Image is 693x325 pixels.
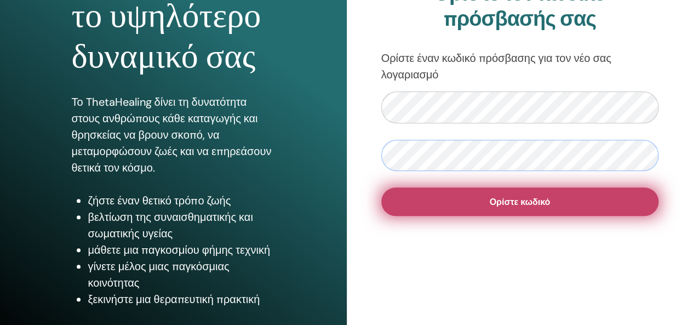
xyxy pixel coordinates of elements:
[88,192,275,209] li: ζήστε έναν θετικό τρόπο ζωής
[71,94,275,176] p: Το ThetaHealing δίνει τη δυνατότητα στους ανθρώπους κάθε καταγωγής και θρησκείας να βρουν σκοπό, ...
[88,258,275,291] li: γίνετε μέλος μιας παγκόσμιας κοινότητας
[88,209,275,242] li: βελτίωση της συναισθηματικής και σωματικής υγείας
[381,187,659,216] button: Ορίστε κωδικό
[88,291,275,307] li: ξεκινήστε μια θεραπευτική πρακτική
[489,196,550,208] span: Ορίστε κωδικό
[88,242,275,258] li: μάθετε μια παγκοσμίου φήμης τεχνική
[381,50,659,83] p: Ορίστε έναν κωδικό πρόσβασης για τον νέο σας λογαριασμό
